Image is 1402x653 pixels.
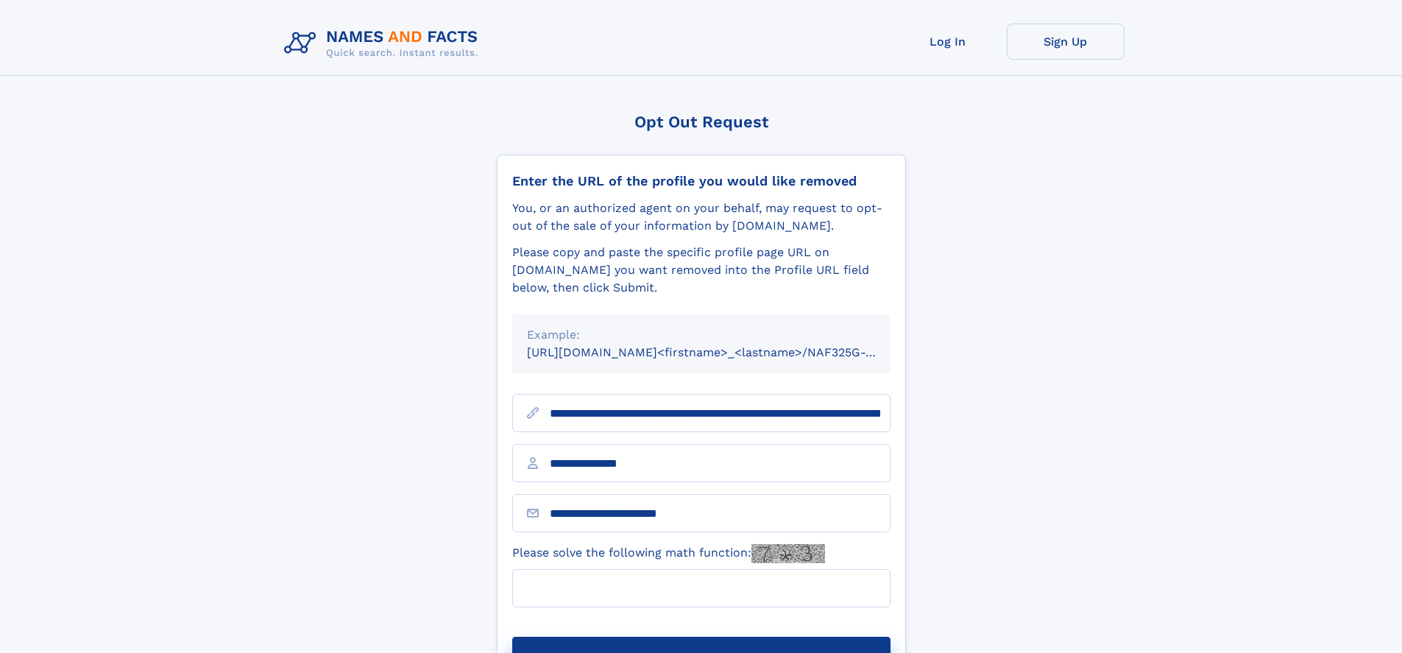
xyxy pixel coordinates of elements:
img: Logo Names and Facts [278,24,490,63]
a: Log In [889,24,1007,60]
div: You, or an authorized agent on your behalf, may request to opt-out of the sale of your informatio... [512,200,891,235]
div: Example: [527,326,876,344]
small: [URL][DOMAIN_NAME]<firstname>_<lastname>/NAF325G-xxxxxxxx [527,345,918,359]
label: Please solve the following math function: [512,544,825,563]
a: Sign Up [1007,24,1125,60]
div: Enter the URL of the profile you would like removed [512,173,891,189]
div: Opt Out Request [497,113,906,131]
div: Please copy and paste the specific profile page URL on [DOMAIN_NAME] you want removed into the Pr... [512,244,891,297]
